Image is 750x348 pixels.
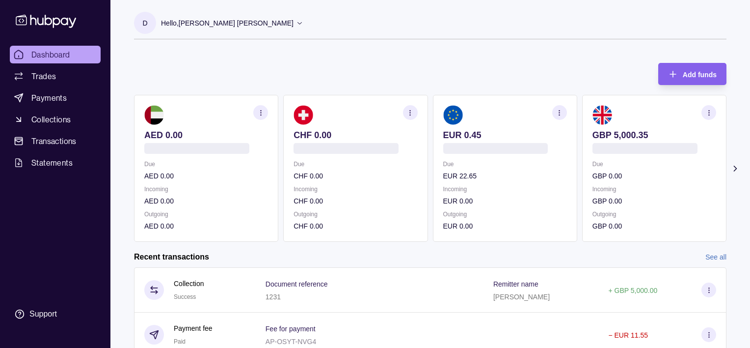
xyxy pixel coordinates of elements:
p: EUR 0.45 [443,130,567,141]
p: EUR 22.65 [443,171,567,181]
a: Trades [10,67,101,85]
img: ae [144,105,164,125]
p: Remitter name [493,280,538,288]
p: Document reference [266,280,328,288]
p: CHF 0.00 [294,221,417,232]
p: Outgoing [443,209,567,220]
p: + GBP 5,000.00 [608,287,657,294]
img: eu [443,105,463,125]
span: Collections [31,114,71,125]
p: CHF 0.00 [294,196,417,206]
p: Collection [174,278,204,289]
span: Transactions [31,135,77,147]
div: Support [29,309,57,319]
p: Outgoing [592,209,716,220]
p: Incoming [144,184,268,195]
span: Dashboard [31,49,70,60]
p: Incoming [443,184,567,195]
p: Fee for payment [266,325,316,333]
p: Due [592,159,716,170]
span: Trades [31,70,56,82]
p: Incoming [294,184,417,195]
span: Success [174,293,196,300]
p: AP-OSYT-NVG4 [266,338,316,346]
p: GBP 0.00 [592,196,716,206]
a: See all [705,252,726,262]
p: 1231 [266,293,281,301]
a: Support [10,304,101,324]
p: [PERSON_NAME] [493,293,550,301]
a: Statements [10,154,101,172]
p: Outgoing [144,209,268,220]
p: Due [294,159,417,170]
p: GBP 0.00 [592,221,716,232]
h2: Recent transactions [134,252,209,262]
img: ch [294,105,313,125]
p: AED 0.00 [144,130,268,141]
p: AED 0.00 [144,221,268,232]
p: CHF 0.00 [294,171,417,181]
span: Statements [31,157,73,169]
p: CHF 0.00 [294,130,417,141]
p: EUR 0.00 [443,196,567,206]
p: AED 0.00 [144,196,268,206]
p: Outgoing [294,209,417,220]
p: Due [443,159,567,170]
button: Add funds [658,63,726,85]
p: AED 0.00 [144,171,268,181]
p: Hello, [PERSON_NAME] [PERSON_NAME] [161,18,294,29]
p: Incoming [592,184,716,195]
a: Dashboard [10,46,101,63]
a: Transactions [10,132,101,150]
p: EUR 0.00 [443,221,567,232]
span: Payments [31,92,67,104]
p: D [142,18,147,29]
p: − EUR 11.55 [608,331,648,339]
a: Payments [10,89,101,107]
img: gb [592,105,612,125]
span: Paid [174,338,186,345]
p: GBP 0.00 [592,171,716,181]
a: Collections [10,111,101,128]
p: GBP 5,000.35 [592,130,716,141]
p: Due [144,159,268,170]
span: Add funds [683,71,717,79]
p: Payment fee [174,323,213,334]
